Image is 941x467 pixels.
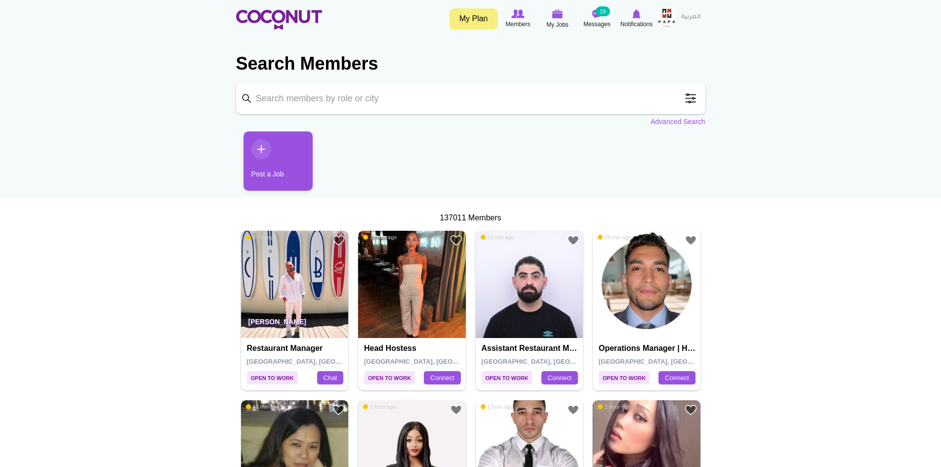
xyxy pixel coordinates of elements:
div: 137011 Members [236,212,705,224]
a: Add to Favourites [685,404,697,416]
span: Open to Work [364,371,415,384]
img: Home [236,10,322,30]
span: Notifications [620,19,653,29]
h4: Assistant Restaurant Manager [482,344,580,353]
h4: Operations Manager | Hospitality Leader | Pioneering Sustainable Practices | Leadership Catalyst ... [599,344,697,353]
small: 19 [596,6,610,16]
a: Notifications Notifications [617,7,656,30]
p: [PERSON_NAME] [241,310,349,338]
a: Post a Job [244,131,313,191]
a: العربية [676,7,705,27]
input: Search members by role or city [236,83,705,114]
h4: Restaurant Manager [247,344,345,353]
span: 1 hour ago [598,403,631,410]
a: Messages Messages 19 [577,7,617,30]
a: Connect [658,371,695,385]
a: Chat [317,371,343,385]
a: Add to Favourites [567,234,579,247]
a: My Plan [450,8,498,30]
span: 17 min ago [363,234,397,241]
span: [GEOGRAPHIC_DATA], [GEOGRAPHIC_DATA] [599,358,739,365]
a: Advanced Search [651,117,705,127]
span: Messages [583,19,611,29]
h2: Search Members [236,52,705,76]
span: 1 hour ago [363,403,396,410]
span: 1 hour ago [481,403,514,410]
h4: Head Hostess [364,344,462,353]
span: 29 min ago [598,234,631,241]
a: Connect [424,371,460,385]
a: Add to Favourites [450,404,462,416]
a: Connect [541,371,578,385]
span: 23 min ago [481,234,514,241]
span: 48 min ago [246,403,280,410]
img: Notifications [632,9,641,18]
img: Browse Members [511,9,524,18]
a: My Jobs My Jobs [538,7,577,31]
span: Members [505,19,530,29]
img: My Jobs [552,9,563,18]
span: Open to Work [482,371,532,384]
a: Add to Favourites [332,234,345,247]
span: 4 min ago [246,234,277,241]
a: Add to Favourites [332,404,345,416]
span: My Jobs [546,20,569,30]
span: [GEOGRAPHIC_DATA], [GEOGRAPHIC_DATA] [364,358,505,365]
span: [GEOGRAPHIC_DATA], [GEOGRAPHIC_DATA] [482,358,622,365]
a: Browse Members Members [498,7,538,30]
span: [GEOGRAPHIC_DATA], [GEOGRAPHIC_DATA] [247,358,388,365]
span: Open to Work [599,371,650,384]
a: Add to Favourites [685,234,697,247]
img: Messages [592,9,602,18]
a: Add to Favourites [450,234,462,247]
li: 1 / 1 [236,131,305,198]
span: Open to Work [247,371,298,384]
a: Add to Favourites [567,404,579,416]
